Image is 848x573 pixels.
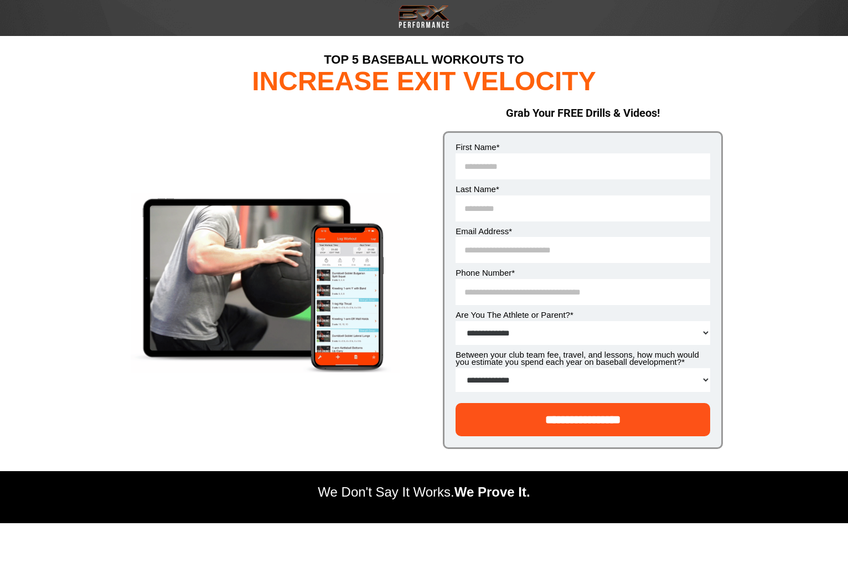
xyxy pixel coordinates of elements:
span: First Name [456,142,496,152]
span: Between your club team fee, travel, and lessons, how much would you estimate you spend each year ... [456,350,699,366]
span: Email Address [456,226,509,236]
span: Phone Number [456,268,511,277]
img: Transparent-Black-BRX-Logo-White-Performance [397,3,451,30]
span: We Don't Say It Works. [318,484,454,499]
img: Top 5 Workouts - Exit [131,193,400,373]
span: Are You The Athlete or Parent? [456,310,570,319]
span: INCREASE EXIT VELOCITY [252,66,596,96]
h2: Grab Your FREE Drills & Videos! [443,106,723,120]
span: Last Name [456,184,496,194]
span: TOP 5 BASEBALL WORKOUTS TO [324,53,524,66]
span: We Prove It. [454,484,530,499]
